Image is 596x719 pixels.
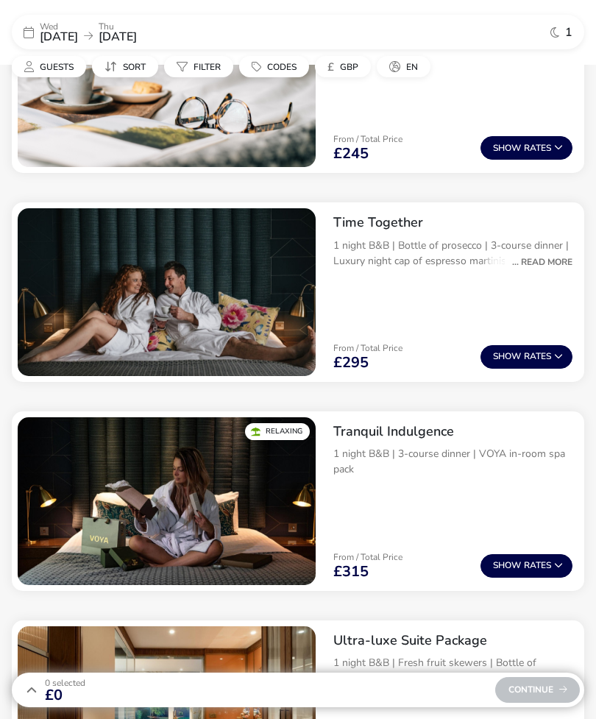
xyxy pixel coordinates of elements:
span: £295 [333,355,369,370]
h2: Tranquil Indulgence [333,423,572,440]
i: £ [327,60,334,74]
naf-pibe-menu-bar-item: Filter [164,56,239,77]
span: en [406,61,418,73]
span: 1 [565,26,572,38]
h2: Ultra-luxe Suite Package [333,632,572,649]
button: £GBP [315,56,371,77]
p: Wed [40,22,78,31]
swiper-slide: 1 / 1 [18,417,316,585]
button: Codes [239,56,309,77]
naf-pibe-menu-bar-item: £GBP [315,56,377,77]
naf-pibe-menu-bar-item: Sort [92,56,164,77]
div: Time Together1 night B&B | Bottle of prosecco | 3-course dinner | Luxury night cap of espresso ma... [322,202,584,291]
naf-pibe-menu-bar-item: en [377,56,436,77]
span: Guests [40,61,74,73]
div: Continue [495,677,580,703]
button: ShowRates [480,136,572,160]
div: Relaxing [245,423,310,440]
p: From / Total Price [333,553,402,562]
span: [DATE] [40,29,78,45]
div: Ultra-luxe Suite Package 1 night B&B | Fresh fruit skewers | Bottle of prosecco [322,620,584,709]
span: Codes [267,61,297,73]
p: 1 night B&B | Bottle of prosecco | 3-course dinner | Luxury night cap of espresso martinis & salt... [333,238,572,269]
h2: Time Together [333,214,572,231]
span: Show [493,561,524,570]
span: [DATE] [99,29,137,45]
span: £245 [333,146,369,161]
button: Guests [12,56,86,77]
p: From / Total Price [333,135,402,144]
span: £0 [45,688,85,703]
swiper-slide: 1 / 1 [18,208,316,376]
div: Wed[DATE]Thu[DATE]1 [12,15,584,49]
p: 1 night B&B | 3-course dinner | VOYA in-room spa pack [333,446,572,477]
p: Thu [99,22,137,31]
span: Show [493,352,524,361]
span: Continue [508,685,567,695]
naf-pibe-menu-bar-item: Guests [12,56,92,77]
span: 0 Selected [45,677,85,689]
naf-pibe-menu-bar-item: Codes [239,56,315,77]
span: Sort [123,61,146,73]
button: ShowRates [480,345,572,369]
button: ShowRates [480,554,572,578]
div: Tranquil Indulgence1 night B&B | 3-course dinner | VOYA in-room spa pack [322,411,584,500]
button: en [377,56,430,77]
span: £315 [333,564,369,579]
p: 1 night B&B | Fresh fruit skewers | Bottle of prosecco [333,655,572,686]
p: From / Total Price [333,344,402,353]
span: GBP [340,61,358,73]
span: Filter [194,61,221,73]
button: Sort [92,56,158,77]
button: Filter [164,56,233,77]
span: Show [493,144,524,153]
div: ... Read More [505,255,572,269]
